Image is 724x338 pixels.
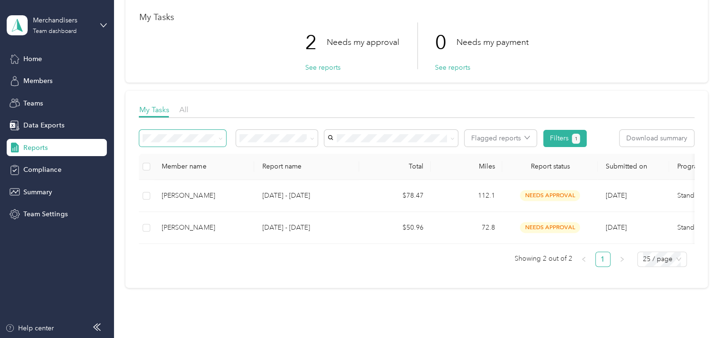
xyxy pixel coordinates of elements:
a: 1 [596,252,610,266]
span: 25 / page [643,252,681,266]
span: Teams [23,98,43,108]
span: My Tasks [139,105,169,114]
p: Needs my payment [456,36,528,48]
td: 112.1 [431,180,502,212]
h1: My Tasks [139,12,694,22]
span: Reports [23,143,48,153]
span: Team Settings [23,209,67,219]
div: [PERSON_NAME] [162,222,247,233]
button: Flagged reports [465,130,537,147]
li: 1 [595,252,610,267]
p: Needs my approval [326,36,399,48]
span: Report status [510,162,590,170]
li: Previous Page [576,252,591,267]
button: right [614,252,630,267]
span: All [179,105,188,114]
span: right [619,256,625,262]
span: Home [23,54,42,64]
span: needs approval [520,190,580,201]
div: Member name [162,162,247,170]
td: $78.47 [359,180,431,212]
td: 72.8 [431,212,502,244]
button: See reports [305,63,340,73]
span: needs approval [520,222,580,233]
th: Member name [154,154,254,180]
span: [DATE] [605,191,626,200]
p: 0 [434,22,456,63]
button: left [576,252,591,267]
div: Miles [438,162,495,170]
span: Summary [23,187,52,197]
button: Help center [5,323,54,333]
span: Data Exports [23,120,64,130]
div: Total [367,162,423,170]
td: $50.96 [359,212,431,244]
th: Submitted on [598,154,669,180]
span: Members [23,76,52,86]
button: 1 [572,134,580,144]
iframe: Everlance-gr Chat Button Frame [671,285,724,338]
p: [DATE] - [DATE] [262,222,352,233]
div: Merchandisers [33,15,93,25]
button: See reports [434,63,470,73]
div: Page Size [637,252,687,267]
span: Compliance [23,165,61,175]
th: Report name [254,154,359,180]
span: 1 [574,135,577,143]
li: Next Page [614,252,630,267]
p: 2 [305,22,326,63]
span: left [581,256,587,262]
div: [PERSON_NAME] [162,190,247,201]
button: Download summary [620,130,694,147]
p: [DATE] - [DATE] [262,190,352,201]
span: Showing 2 out of 2 [515,252,572,266]
button: Filters1 [543,130,587,147]
span: [DATE] [605,223,626,232]
div: Team dashboard [33,29,77,34]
